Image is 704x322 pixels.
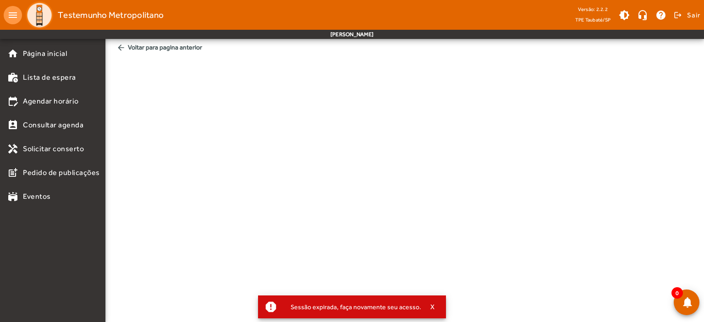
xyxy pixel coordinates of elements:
div: Sessão expirada, faça novamente seu acesso. [283,300,421,313]
span: Página inicial [23,48,67,59]
div: Versão: 2.2.2 [575,4,611,15]
span: Sair [687,8,700,22]
span: Testemunho Metropolitano [58,8,164,22]
span: X [430,303,435,311]
mat-icon: report [264,300,278,314]
mat-icon: arrow_back [116,43,126,52]
img: Logo TPE [26,1,53,29]
span: 0 [671,287,683,299]
button: Sair [672,8,700,22]
button: X [421,303,444,311]
a: Testemunho Metropolitano [22,1,164,29]
mat-icon: menu [4,6,22,24]
span: TPE Taubaté/SP [575,15,611,24]
span: Voltar para pagina anterior [113,39,697,56]
mat-icon: home [7,48,18,59]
